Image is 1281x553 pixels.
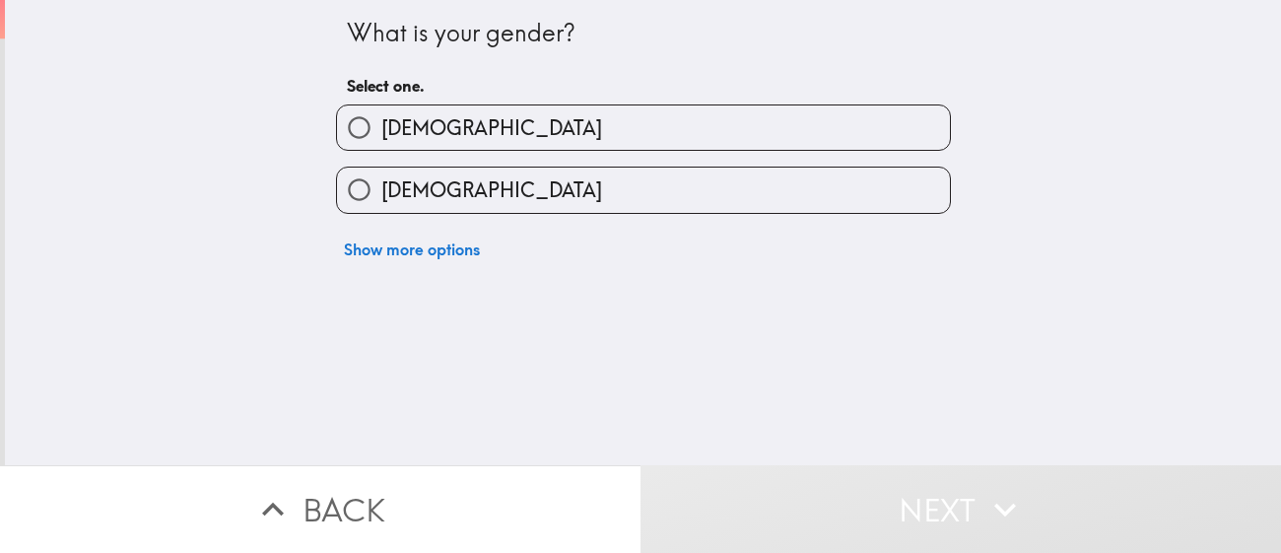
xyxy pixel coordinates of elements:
div: What is your gender? [347,17,940,50]
span: [DEMOGRAPHIC_DATA] [381,176,602,204]
span: [DEMOGRAPHIC_DATA] [381,114,602,142]
button: [DEMOGRAPHIC_DATA] [337,168,950,212]
button: Show more options [336,230,488,269]
button: Next [640,465,1281,553]
button: [DEMOGRAPHIC_DATA] [337,105,950,150]
h6: Select one. [347,75,940,97]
